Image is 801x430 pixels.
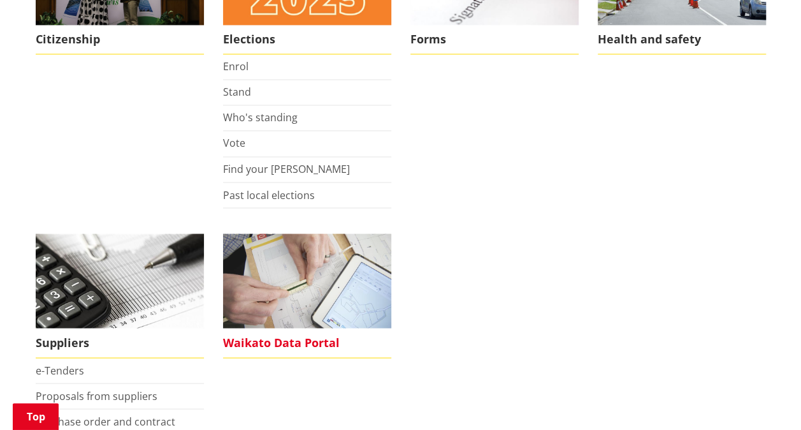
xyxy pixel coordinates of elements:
[223,59,249,73] a: Enrol
[36,234,204,358] a: Supplier information can be found here Suppliers
[36,363,84,377] a: e-Tenders
[223,110,298,124] a: Who's standing
[223,234,391,329] img: Evaluation
[223,162,350,176] a: Find your [PERSON_NAME]
[36,25,204,54] span: Citizenship
[223,188,315,202] a: Past local elections
[36,389,157,403] a: Proposals from suppliers
[36,328,204,357] span: Suppliers
[742,376,788,422] iframe: Messenger Launcher
[36,234,204,329] img: Suppliers
[223,234,391,358] a: Evaluation Waikato Data Portal
[223,25,391,54] span: Elections
[223,85,251,99] a: Stand
[598,25,766,54] span: Health and safety
[13,403,59,430] a: Top
[223,136,245,150] a: Vote
[223,328,391,357] span: Waikato Data Portal
[410,25,579,54] span: Forms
